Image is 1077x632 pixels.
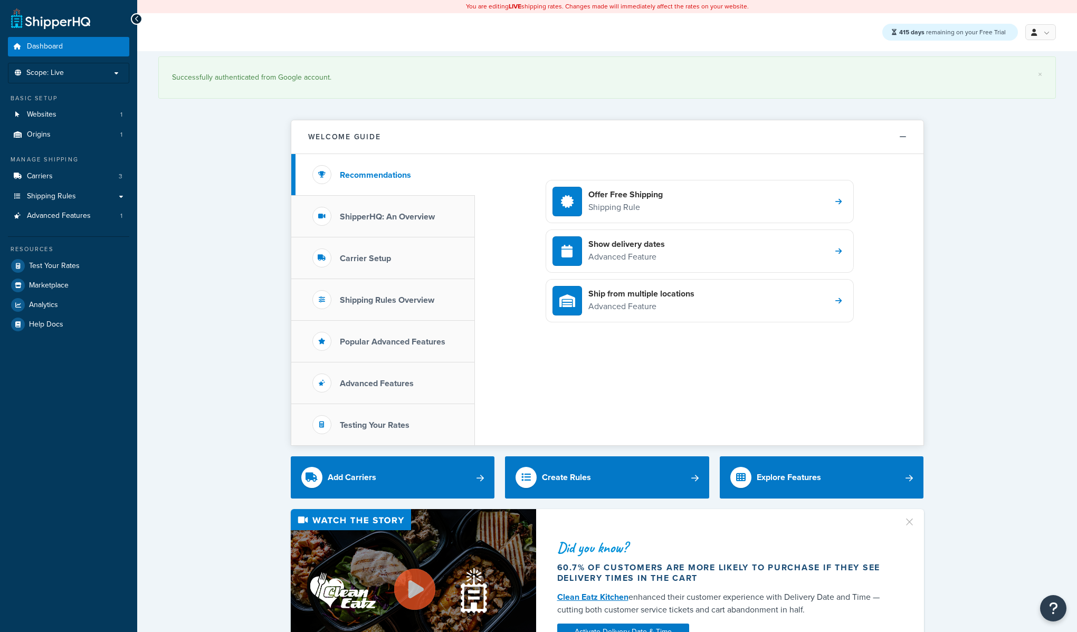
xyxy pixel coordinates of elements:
a: Websites1 [8,105,129,125]
div: Basic Setup [8,94,129,103]
a: Test Your Rates [8,256,129,275]
h3: Popular Advanced Features [340,337,445,347]
span: Dashboard [27,42,63,51]
div: 60.7% of customers are more likely to purchase if they see delivery times in the cart [557,562,891,583]
span: Help Docs [29,320,63,329]
span: 3 [119,172,122,181]
span: Origins [27,130,51,139]
span: Marketplace [29,281,69,290]
h3: Advanced Features [340,379,414,388]
a: Help Docs [8,315,129,334]
a: Clean Eatz Kitchen [557,591,628,603]
h4: Ship from multiple locations [588,288,694,300]
div: Create Rules [542,470,591,485]
h4: Show delivery dates [588,238,665,250]
div: enhanced their customer experience with Delivery Date and Time — cutting both customer service ti... [557,591,891,616]
span: Carriers [27,172,53,181]
p: Advanced Feature [588,250,665,264]
h3: Testing Your Rates [340,420,409,430]
a: Explore Features [720,456,924,499]
p: Advanced Feature [588,300,694,313]
span: Scope: Live [26,69,64,78]
a: Origins1 [8,125,129,145]
span: Shipping Rules [27,192,76,201]
a: Analytics [8,295,129,314]
div: Add Carriers [328,470,376,485]
span: remaining on your Free Trial [899,27,1006,37]
a: Create Rules [505,456,709,499]
strong: 415 days [899,27,924,37]
h3: Carrier Setup [340,254,391,263]
span: 1 [120,110,122,119]
li: Websites [8,105,129,125]
h3: ShipperHQ: An Overview [340,212,435,222]
a: Carriers3 [8,167,129,186]
span: Test Your Rates [29,262,80,271]
li: Carriers [8,167,129,186]
a: Marketplace [8,276,129,295]
div: Manage Shipping [8,155,129,164]
h4: Offer Free Shipping [588,189,663,200]
button: Welcome Guide [291,120,923,154]
div: Explore Features [757,470,821,485]
span: 1 [120,212,122,221]
div: Resources [8,245,129,254]
a: Shipping Rules [8,187,129,206]
a: Dashboard [8,37,129,56]
span: Advanced Features [27,212,91,221]
span: Websites [27,110,56,119]
h2: Welcome Guide [308,133,381,141]
a: × [1038,70,1042,79]
a: Add Carriers [291,456,495,499]
div: Successfully authenticated from Google account. [172,70,1042,85]
p: Shipping Rule [588,200,663,214]
h3: Recommendations [340,170,411,180]
button: Open Resource Center [1040,595,1066,621]
div: Did you know? [557,540,891,555]
li: Origins [8,125,129,145]
span: 1 [120,130,122,139]
a: Advanced Features1 [8,206,129,226]
b: LIVE [509,2,521,11]
h3: Shipping Rules Overview [340,295,434,305]
span: Analytics [29,301,58,310]
li: Advanced Features [8,206,129,226]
